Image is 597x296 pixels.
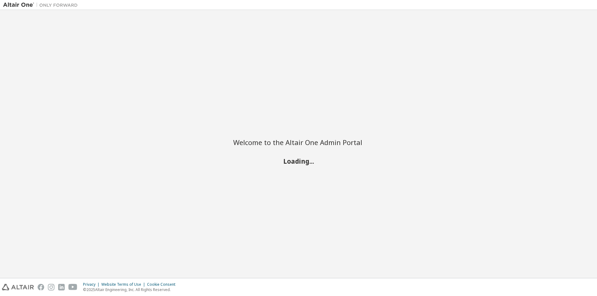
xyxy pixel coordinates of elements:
[3,2,81,8] img: Altair One
[233,138,364,147] h2: Welcome to the Altair One Admin Portal
[2,284,34,290] img: altair_logo.svg
[147,282,179,287] div: Cookie Consent
[58,284,65,290] img: linkedin.svg
[38,284,44,290] img: facebook.svg
[83,287,179,292] p: © 2025 Altair Engineering, Inc. All Rights Reserved.
[101,282,147,287] div: Website Terms of Use
[68,284,77,290] img: youtube.svg
[48,284,54,290] img: instagram.svg
[83,282,101,287] div: Privacy
[233,157,364,165] h2: Loading...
